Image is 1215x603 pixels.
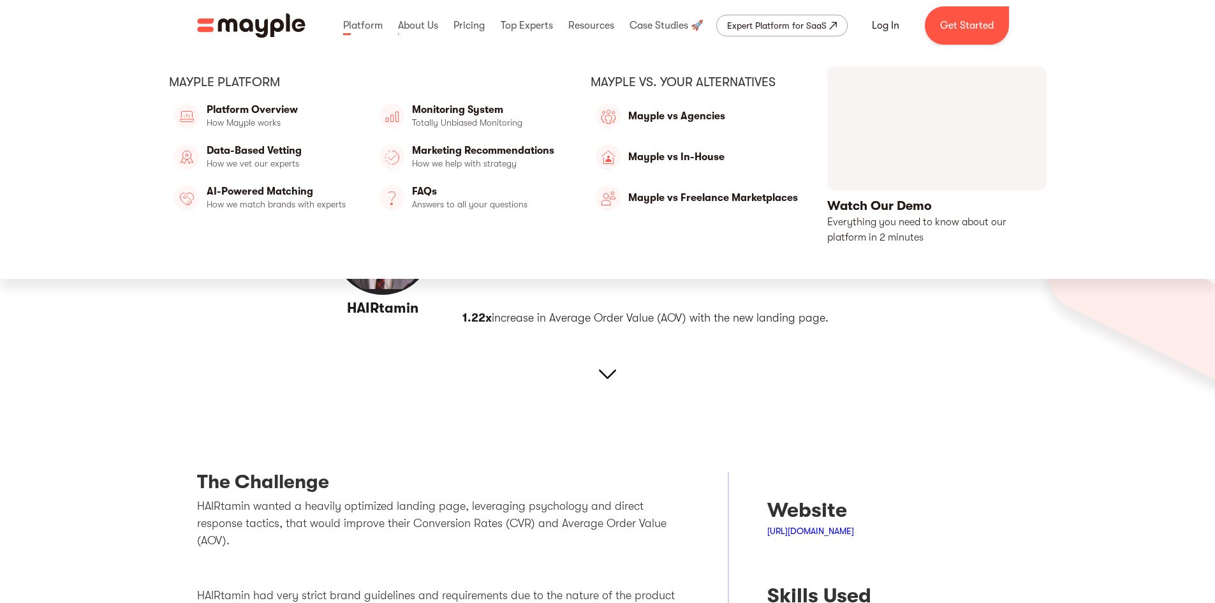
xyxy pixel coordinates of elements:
[197,13,306,38] img: Mayple logo
[727,18,827,33] div: Expert Platform for SaaS
[565,5,617,46] div: Resources
[197,13,306,38] a: home
[857,10,915,41] a: Log In
[462,309,905,327] p: increase in Average Order Value (AOV) with the new landing page.
[340,5,386,46] div: Platform
[767,526,854,536] a: [URL][DOMAIN_NAME]
[591,74,800,91] div: Mayple vs. Your Alternatives
[827,66,1047,246] a: open lightbox
[395,5,441,46] div: About Us
[462,311,492,324] strong: 1.22x
[716,15,848,36] a: Expert Platform for SaaS
[925,6,1009,45] a: Get Started
[197,498,690,549] p: HAIRtamin wanted a heavily optimized landing page, leveraging psychology and direct response tact...
[197,472,690,498] h3: The Challenge
[450,5,488,46] div: Pricing
[767,498,871,523] div: Website
[169,74,564,91] div: Mayple platform
[310,299,455,318] h3: HAIRtamin
[497,5,556,46] div: Top Experts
